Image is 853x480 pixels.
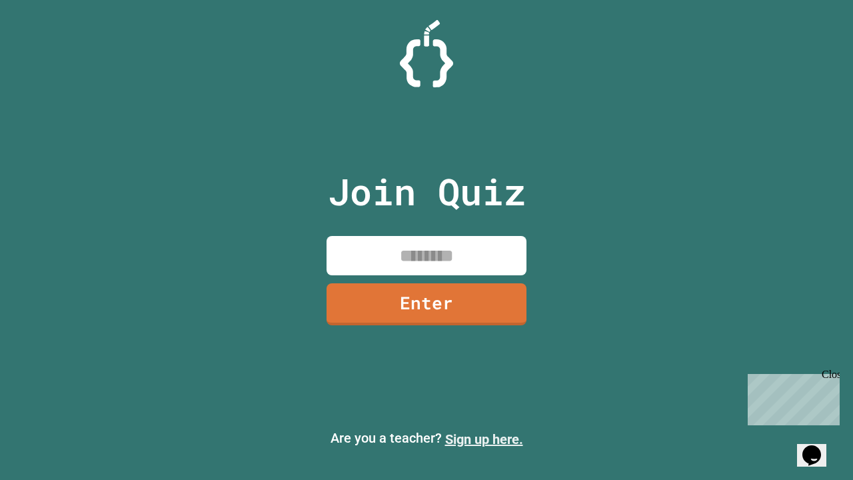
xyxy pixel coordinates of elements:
iframe: chat widget [797,427,840,467]
p: Are you a teacher? [11,428,842,449]
div: Chat with us now!Close [5,5,92,85]
a: Enter [327,283,526,325]
iframe: chat widget [742,369,840,425]
p: Join Quiz [328,164,526,219]
img: Logo.svg [400,20,453,87]
a: Sign up here. [445,431,523,447]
